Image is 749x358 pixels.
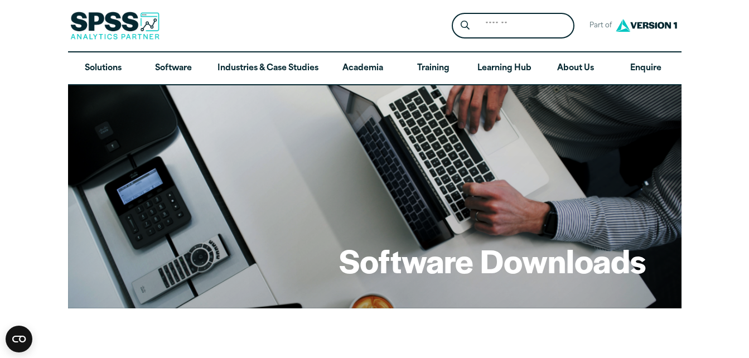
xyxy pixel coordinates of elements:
img: SPSS Analytics Partner [70,12,160,40]
form: Site Header Search Form [452,13,574,39]
a: Industries & Case Studies [209,52,327,85]
button: Open CMP widget [6,326,32,352]
h1: Software Downloads [339,239,646,282]
a: Learning Hub [468,52,540,85]
a: Solutions [68,52,138,85]
img: Version1 Logo [613,15,680,36]
a: Software [138,52,209,85]
span: Part of [583,18,613,34]
a: About Us [540,52,611,85]
svg: Search magnifying glass icon [461,21,470,30]
a: Enquire [611,52,681,85]
nav: Desktop version of site main menu [68,52,682,85]
a: Academia [327,52,398,85]
a: Training [398,52,468,85]
button: Search magnifying glass icon [455,16,475,36]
